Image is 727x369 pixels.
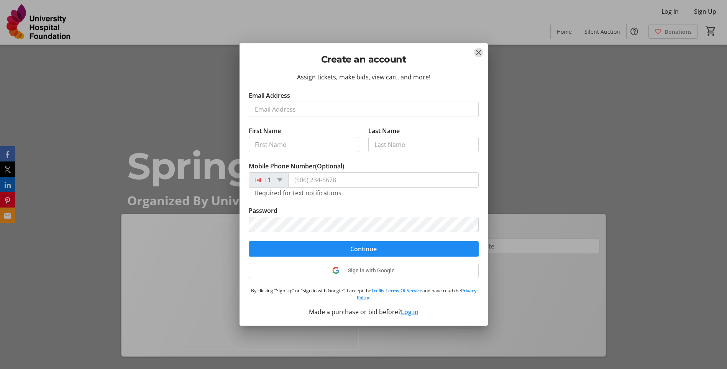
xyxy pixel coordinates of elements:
[401,307,418,316] button: Log in
[249,72,479,82] div: Assign tickets, make bids, view cart, and more!
[288,172,479,188] input: (506) 234-5678
[249,263,479,278] button: Sign in with Google
[249,307,479,316] div: Made a purchase or bid before?
[249,53,479,66] h2: Create an account
[249,102,479,117] input: Email Address
[249,126,281,135] label: First Name
[255,189,341,197] tr-hint: Required for text notifications
[249,206,277,215] label: Password
[474,48,483,57] button: Close
[350,244,377,254] span: Continue
[249,137,359,152] input: First Name
[249,91,290,100] label: Email Address
[348,267,395,273] span: Sign in with Google
[357,287,476,301] a: Privacy Policy
[249,241,479,257] button: Continue
[249,287,479,301] p: By clicking “Sign Up” or “Sign in with Google”, I accept the and have read the .
[371,287,422,294] a: Trellis Terms Of Service
[368,126,400,135] label: Last Name
[368,137,479,152] input: Last Name
[249,161,344,171] label: Mobile Phone Number (Optional)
